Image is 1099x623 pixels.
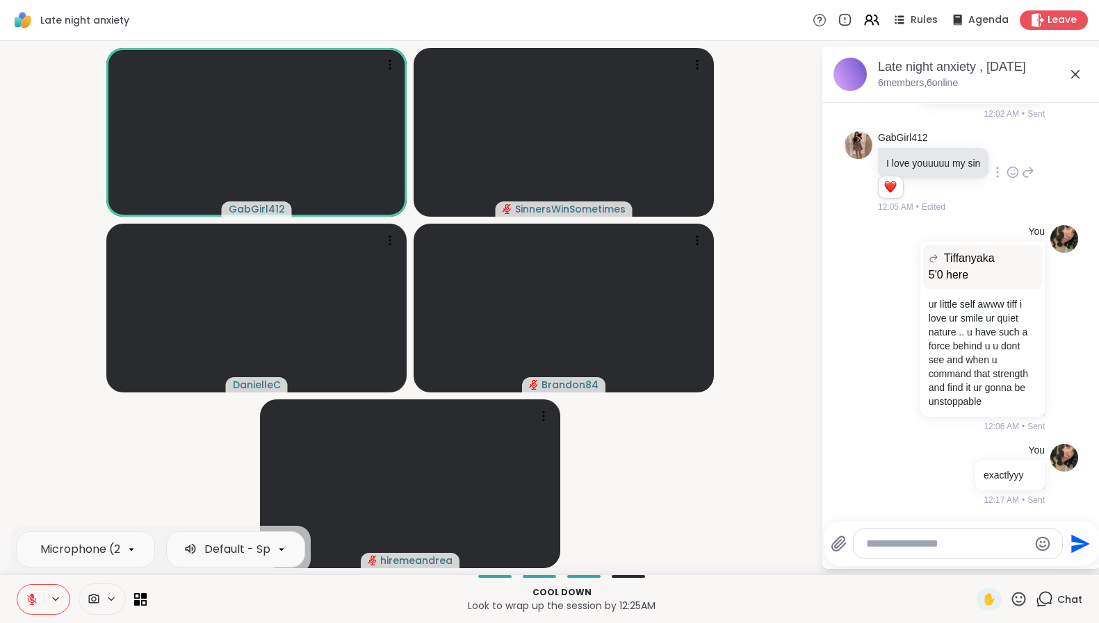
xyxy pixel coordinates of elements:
[1028,225,1045,239] h4: You
[1063,528,1094,559] button: Send
[1028,444,1045,458] h4: You
[883,182,897,193] button: Reactions: love
[1034,535,1051,552] button: Emoji picker
[929,267,1036,283] p: 5'0 here
[866,537,1028,551] textarea: Type your message
[529,380,539,390] span: audio-muted
[233,378,281,392] span: DanielleC
[878,131,928,145] a: GabGirl412
[984,468,1036,482] p: exactlyyy
[1022,108,1025,120] span: •
[878,76,958,90] p: 6 members, 6 online
[503,204,512,214] span: audio-muted
[833,58,867,91] img: Late night anxiety , Oct 14
[929,297,1036,408] p: ur little self awww tiff i love ur smile ur quiet nature .. u have such a force behind u u dont s...
[1050,444,1078,472] img: https://sharewell-space-live.sfo3.digitaloceanspaces.com/user-generated/fc1326c7-8e70-475c-9e42-8...
[11,8,35,32] img: ShareWell Logomark
[1022,420,1025,433] span: •
[922,201,945,213] span: Edited
[368,556,377,565] span: audio-muted
[984,494,1019,506] span: 12:17 AM
[1022,494,1025,506] span: •
[878,201,913,213] span: 12:05 AM
[40,13,129,27] span: Late night anxiety
[1050,225,1078,253] img: https://sharewell-space-live.sfo3.digitaloceanspaces.com/user-generated/fc1326c7-8e70-475c-9e42-8...
[1027,494,1045,506] span: Sent
[944,250,995,267] span: Tiffanyaka
[879,176,903,199] div: Reaction list
[845,131,872,159] img: https://sharewell-space-live.sfo3.digitaloceanspaces.com/user-generated/040eba4d-661a-4ddb-ade4-1...
[968,13,1009,27] span: Agenda
[40,541,228,558] div: Microphone (2- Logi USB Headset)
[911,13,938,27] span: Rules
[155,599,968,613] p: Look to wrap up the session by 12:25AM
[380,554,453,567] span: hiremeandrea
[1048,13,1077,27] span: Leave
[982,591,996,608] span: ✋
[204,541,430,558] div: Default - Speakers (2- Logi USB Headset)
[515,202,626,216] span: SinnersWinSometimes
[1057,592,1082,606] span: Chat
[1027,420,1045,433] span: Sent
[542,378,599,392] span: Brandon84
[916,201,919,213] span: •
[878,58,1089,76] div: Late night anxiety , [DATE]
[155,586,968,599] p: Cool down
[984,108,1019,120] span: 12:02 AM
[1027,108,1045,120] span: Sent
[229,202,285,216] span: GabGirl412
[886,156,980,170] p: I love youuuuu my sin
[984,420,1019,433] span: 12:06 AM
